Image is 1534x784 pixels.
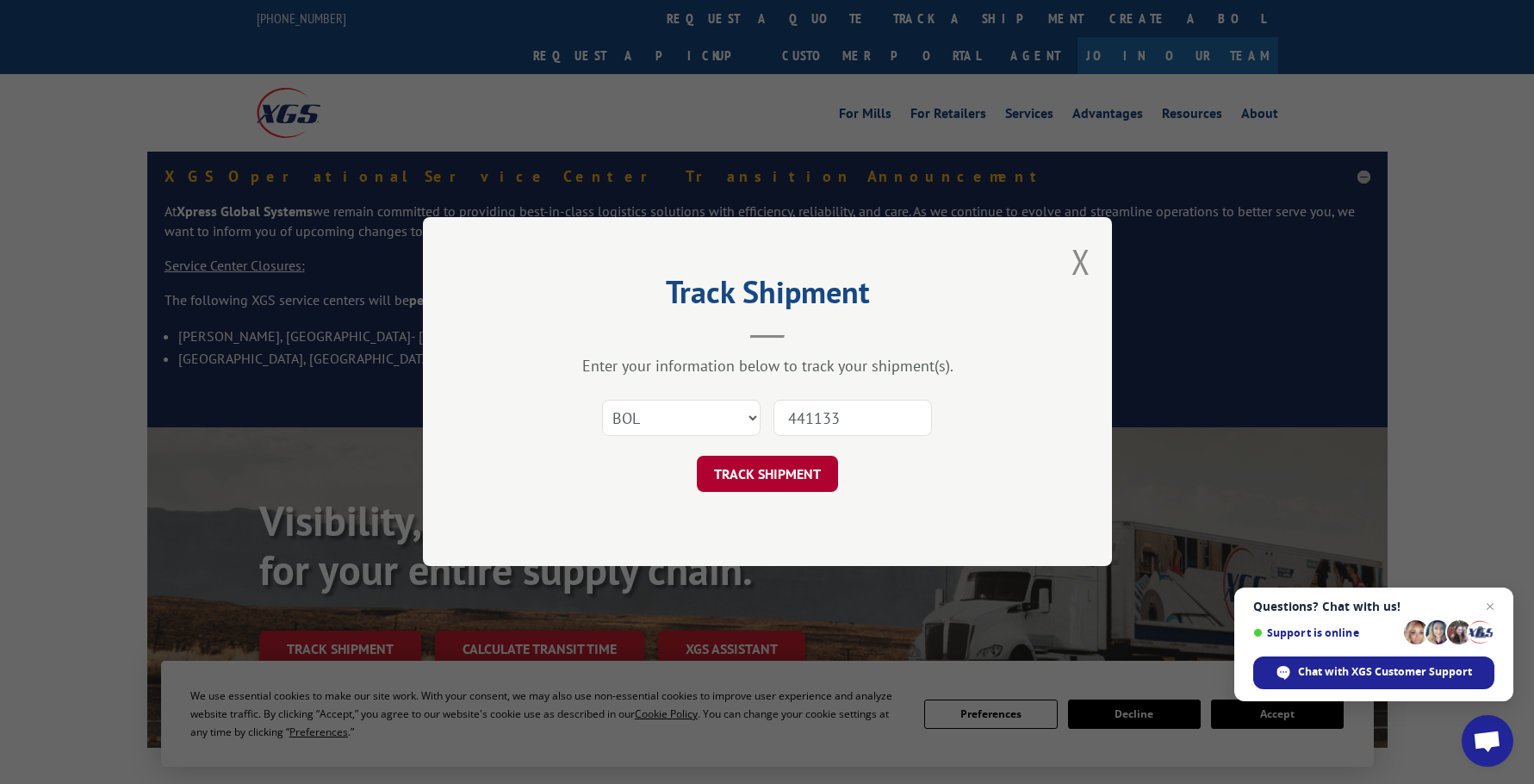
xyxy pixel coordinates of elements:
button: TRACK SHIPMENT [697,457,838,493]
span: Chat with XGS Customer Support [1253,656,1494,689]
button: Close modal [1071,239,1090,284]
span: Chat with XGS Customer Support [1298,664,1472,680]
span: Support is online [1253,626,1398,639]
input: Number(s) [773,401,932,437]
a: Open chat [1462,715,1513,767]
h2: Track Shipment [509,280,1026,313]
div: Enter your information below to track your shipment(s). [509,357,1026,376]
span: Questions? Chat with us! [1253,600,1494,613]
